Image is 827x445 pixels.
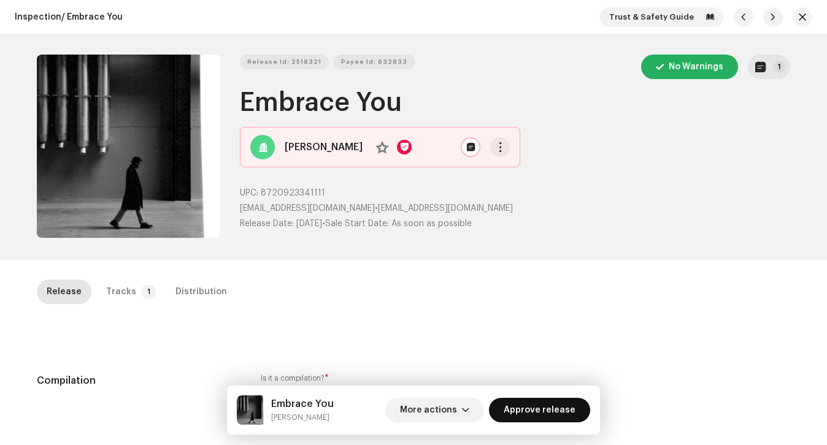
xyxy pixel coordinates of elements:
[240,219,325,228] span: •
[325,219,389,228] span: Sale Start Date:
[271,411,334,424] small: Embrace You
[748,55,790,79] button: 1
[385,398,484,422] button: More actions
[378,204,513,213] span: [EMAIL_ADDRESS][DOMAIN_NAME]
[334,55,415,69] button: Payee Id: 632833
[240,89,790,117] h1: Embrace You
[341,50,407,74] span: Payee Id: 632833
[391,219,472,228] span: As soon as possible
[271,397,334,411] h5: Embrace You
[400,398,457,422] span: More actions
[37,373,241,388] h5: Compilation
[240,189,258,197] span: UPC:
[296,219,322,228] span: [DATE]
[489,398,590,422] button: Approve release
[240,55,329,69] button: Release Id: 2518321
[261,189,325,197] span: 8720923341111
[247,50,321,74] span: Release Id: 2518321
[240,219,294,228] span: Release Date:
[261,373,566,383] label: Is it a compilation?
[285,140,363,154] strong: [PERSON_NAME]
[237,395,266,425] img: 079ddf8f-46ac-42b0-806f-1d7dfc0e9255
[240,202,790,215] p: •
[504,398,575,422] span: Approve release
[240,204,375,213] span: [EMAIL_ADDRESS][DOMAIN_NAME]
[175,280,227,304] div: Distribution
[773,61,785,73] p-badge: 1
